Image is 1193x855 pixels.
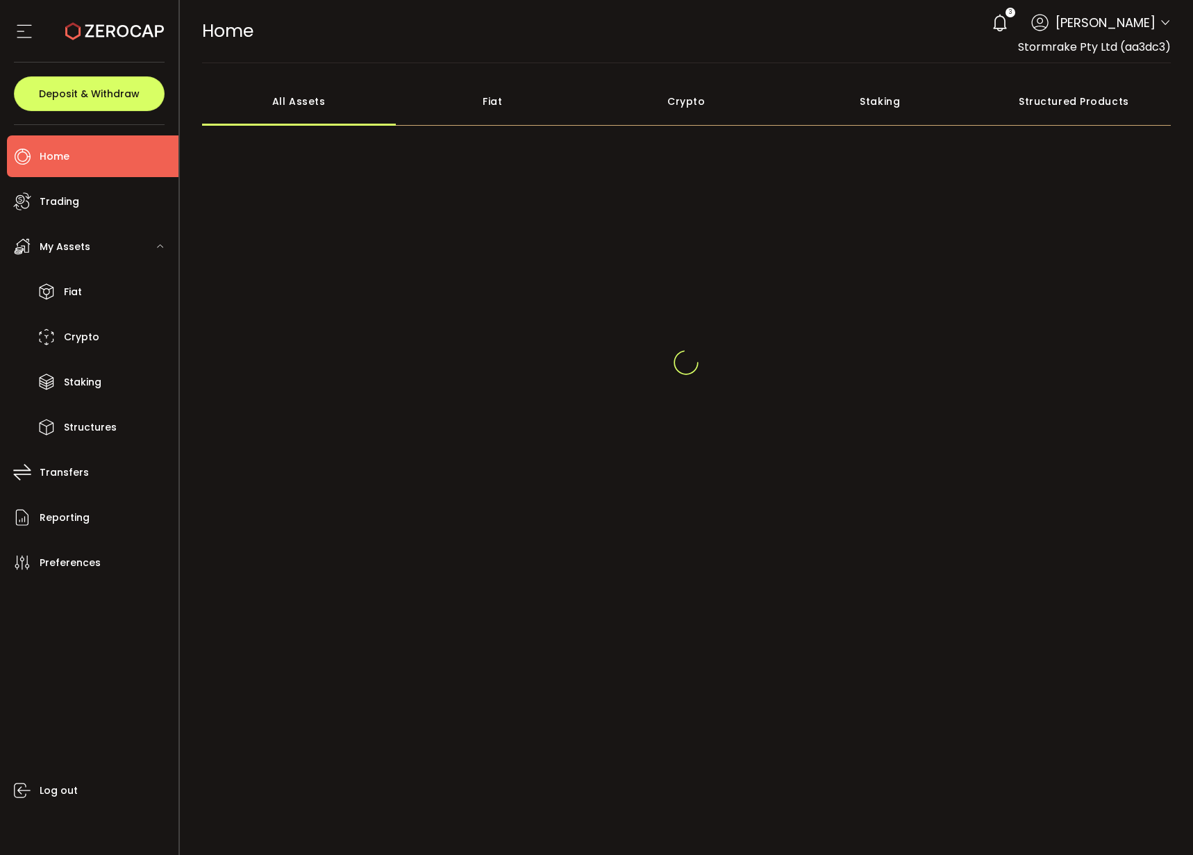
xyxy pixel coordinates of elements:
[40,147,69,167] span: Home
[40,508,90,528] span: Reporting
[1009,8,1012,17] span: 3
[396,77,590,126] div: Fiat
[1056,13,1156,32] span: [PERSON_NAME]
[977,77,1171,126] div: Structured Products
[64,327,99,347] span: Crypto
[14,76,165,111] button: Deposit & Withdraw
[40,192,79,212] span: Trading
[40,237,90,257] span: My Assets
[40,553,101,573] span: Preferences
[64,282,82,302] span: Fiat
[202,77,396,126] div: All Assets
[1018,39,1171,55] span: Stormrake Pty Ltd (aa3dc3)
[64,417,117,438] span: Structures
[783,77,977,126] div: Staking
[40,781,78,801] span: Log out
[39,89,140,99] span: Deposit & Withdraw
[40,463,89,483] span: Transfers
[590,77,783,126] div: Crypto
[64,372,101,392] span: Staking
[202,19,253,43] span: Home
